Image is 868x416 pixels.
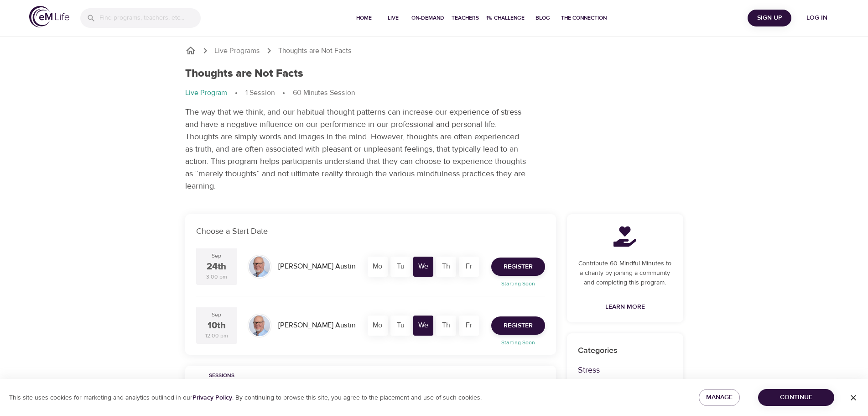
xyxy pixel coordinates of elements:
[212,252,221,260] div: Sep
[491,258,545,276] button: Register
[185,88,227,98] p: Live Program
[758,389,834,406] button: Continue
[504,320,533,332] span: Register
[504,261,533,273] span: Register
[278,46,352,56] p: Thoughts are Not Facts
[185,106,527,192] p: The way that we think, and our habitual thought patterns can increase our experience of stress an...
[185,67,303,80] h1: Thoughts are Not Facts
[191,371,253,381] span: Sessions
[413,257,433,277] div: We
[491,316,545,335] button: Register
[275,316,359,334] div: [PERSON_NAME] Austin
[212,311,221,319] div: Sep
[748,10,791,26] button: Sign Up
[602,299,649,316] a: Learn More
[245,88,275,98] p: 1 Session
[390,316,411,336] div: Tu
[799,12,835,24] span: Log in
[208,319,226,332] div: 10th
[207,260,226,274] div: 24th
[795,10,839,26] button: Log in
[205,332,228,340] div: 12:00 pm
[99,8,201,28] input: Find programs, teachers, etc...
[368,316,388,336] div: Mo
[452,13,479,23] span: Teachers
[275,258,359,275] div: [PERSON_NAME] Austin
[413,316,433,336] div: We
[765,392,827,403] span: Continue
[436,316,456,336] div: Th
[368,257,388,277] div: Mo
[578,344,672,357] p: Categories
[486,13,525,23] span: 1% Challenge
[293,88,355,98] p: 60 Minutes Session
[390,257,411,277] div: Tu
[206,273,227,281] div: 3:00 pm
[605,301,645,313] span: Learn More
[486,338,551,347] p: Starting Soon
[706,392,733,403] span: Manage
[29,6,69,27] img: logo
[578,364,672,376] p: Stress
[751,12,788,24] span: Sign Up
[185,88,683,99] nav: breadcrumb
[214,46,260,56] a: Live Programs
[411,13,444,23] span: On-Demand
[196,225,545,237] p: Choose a Start Date
[459,257,479,277] div: Fr
[436,257,456,277] div: Th
[578,259,672,288] p: Contribute 60 Mindful Minutes to a charity by joining a community and completing this program.
[192,394,232,402] a: Privacy Policy
[382,13,404,23] span: Live
[532,13,554,23] span: Blog
[459,316,479,336] div: Fr
[699,389,740,406] button: Manage
[561,13,607,23] span: The Connection
[353,13,375,23] span: Home
[486,279,551,288] p: Starting Soon
[578,376,672,389] p: Focus
[185,45,683,56] nav: breadcrumb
